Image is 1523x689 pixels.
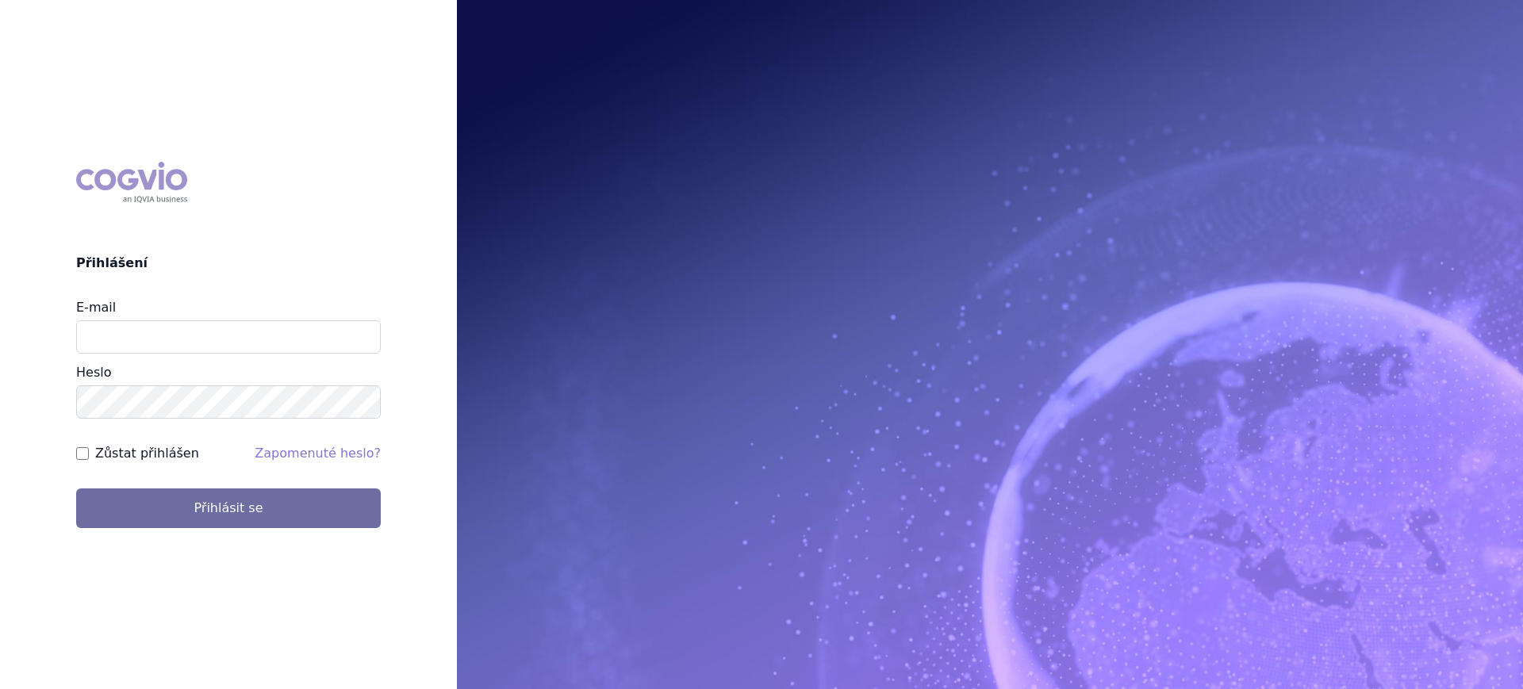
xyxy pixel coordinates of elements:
[76,254,381,273] h2: Přihlášení
[76,162,187,203] div: COGVIO
[76,300,116,315] label: E-mail
[255,446,381,461] a: Zapomenuté heslo?
[76,365,111,380] label: Heslo
[95,444,199,463] label: Zůstat přihlášen
[76,488,381,528] button: Přihlásit se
